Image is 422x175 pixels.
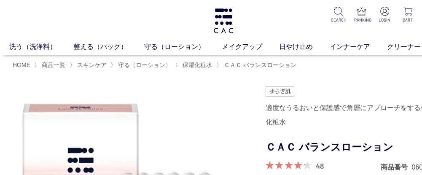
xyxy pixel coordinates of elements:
[400,17,415,23] p: CART
[354,17,369,23] p: RANKING
[75,62,107,68] a: スキンケア
[354,7,369,23] a: RANKING
[183,62,212,68] span: 保湿化粧水
[266,86,294,97] img: ゆらぎ肌
[377,17,392,23] p: LOGIN
[144,42,222,52] a: 守る（ローション）
[42,62,65,68] span: 商品一覧
[224,62,296,68] span: ＣＡＣ バランスローション
[377,7,392,23] a: LOGIN
[381,163,412,172] dt: 商品番号
[34,61,67,69] li: 〉
[70,61,109,69] li: 〉
[216,61,298,69] li: 〉
[222,62,296,68] a: ＣＡＣ バランスローション
[73,42,144,52] a: 整える（パック）
[116,62,171,68] a: 守る（ローション）
[118,62,171,68] span: 守る（ローション）
[400,7,415,23] a: CART
[330,42,387,52] a: インナーケア
[181,62,212,68] a: 保湿化粧水
[13,62,30,68] a: HOME
[316,161,324,170] a: 48
[222,42,279,52] a: メイクアップ
[40,62,65,68] a: 商品一覧
[77,62,107,68] span: スキンケア
[110,61,173,69] li: 〉
[331,7,346,23] a: SEARCH
[331,17,346,23] p: SEARCH
[175,61,214,69] li: 〉
[9,42,73,52] a: 洗う（洗浄料）
[212,8,234,33] img: logo
[279,42,330,52] a: 日やけ止め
